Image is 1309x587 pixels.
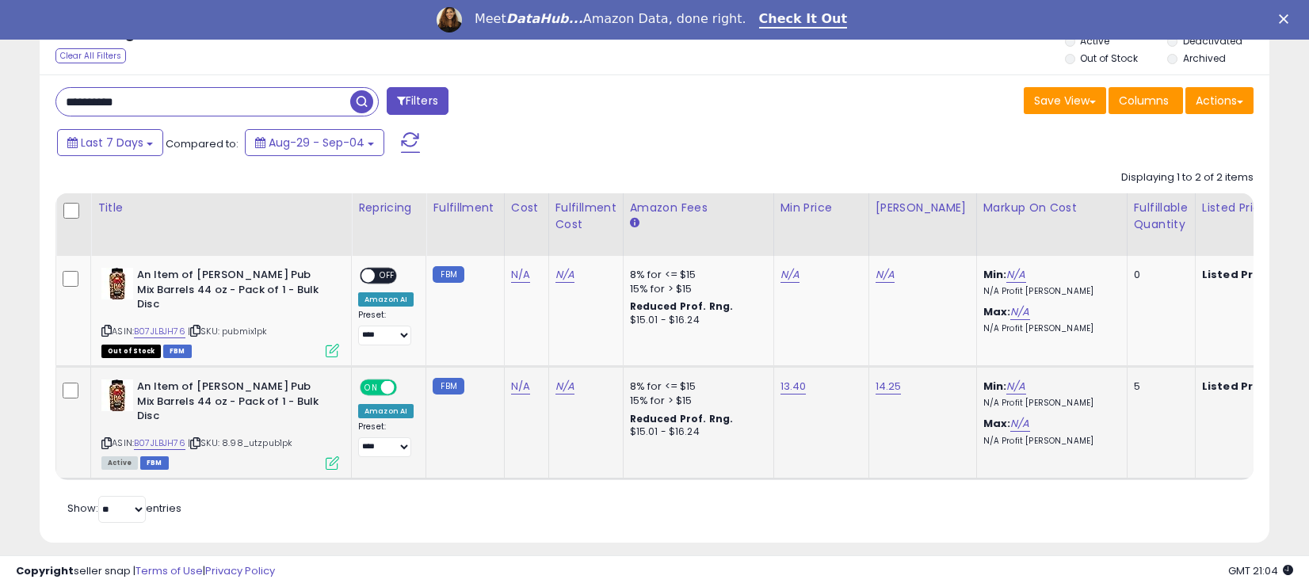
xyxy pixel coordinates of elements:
[137,268,330,316] b: An Item of [PERSON_NAME] Pub Mix Barrels 44 oz - Pack of 1 - Bulk Disc
[630,394,761,408] div: 15% for > $15
[983,286,1115,297] p: N/A Profit [PERSON_NAME]
[16,563,74,578] strong: Copyright
[1279,14,1295,24] div: Close
[983,200,1120,216] div: Markup on Cost
[630,282,761,296] div: 15% for > $15
[188,436,293,449] span: | SKU: 8.98_utzpub1pk
[876,267,895,283] a: N/A
[67,501,181,516] span: Show: entries
[555,200,616,233] div: Fulfillment Cost
[1134,200,1189,233] div: Fulfillable Quantity
[358,310,414,345] div: Preset:
[1202,267,1274,282] b: Listed Price:
[1109,87,1183,114] button: Columns
[134,436,185,450] a: B07JLBJH76
[245,129,384,156] button: Aug-29 - Sep-04
[511,200,542,216] div: Cost
[1080,34,1109,48] label: Active
[983,323,1115,334] p: N/A Profit [PERSON_NAME]
[983,379,1007,394] b: Min:
[630,379,761,394] div: 8% for <= $15
[630,314,761,327] div: $15.01 - $16.24
[780,200,862,216] div: Min Price
[437,7,462,32] img: Profile image for Georgie
[137,379,330,428] b: An Item of [PERSON_NAME] Pub Mix Barrels 44 oz - Pack of 1 - Bulk Disc
[630,268,761,282] div: 8% for <= $15
[983,416,1011,431] b: Max:
[1006,267,1025,283] a: N/A
[1183,51,1226,65] label: Archived
[876,200,970,216] div: [PERSON_NAME]
[16,564,275,579] div: seller snap | |
[387,87,448,115] button: Filters
[976,193,1127,256] th: The percentage added to the cost of goods (COGS) that forms the calculator for Min & Max prices.
[395,381,420,395] span: OFF
[630,425,761,439] div: $15.01 - $16.24
[134,325,185,338] a: B07JLBJH76
[205,563,275,578] a: Privacy Policy
[166,136,239,151] span: Compared to:
[358,200,419,216] div: Repricing
[101,379,133,411] img: 41YiMjidsIL._SL40_.jpg
[511,379,530,395] a: N/A
[101,456,138,470] span: All listings currently available for purchase on Amazon
[630,200,767,216] div: Amazon Fees
[361,381,381,395] span: ON
[81,135,143,151] span: Last 7 Days
[188,325,268,337] span: | SKU: pubmix1pk
[555,267,574,283] a: N/A
[630,216,639,231] small: Amazon Fees.
[101,379,339,467] div: ASIN:
[358,421,414,457] div: Preset:
[1080,51,1138,65] label: Out of Stock
[1006,379,1025,395] a: N/A
[101,268,339,356] div: ASIN:
[101,345,161,358] span: All listings that are currently out of stock and unavailable for purchase on Amazon
[358,292,414,307] div: Amazon AI
[1024,87,1106,114] button: Save View
[433,200,497,216] div: Fulfillment
[1183,34,1242,48] label: Deactivated
[511,267,530,283] a: N/A
[1134,268,1183,282] div: 0
[57,129,163,156] button: Last 7 Days
[358,404,414,418] div: Amazon AI
[433,378,464,395] small: FBM
[1185,87,1254,114] button: Actions
[1119,93,1169,109] span: Columns
[1010,304,1029,320] a: N/A
[1010,416,1029,432] a: N/A
[630,299,734,313] b: Reduced Prof. Rng.
[1228,563,1293,578] span: 2025-09-12 21:04 GMT
[555,379,574,395] a: N/A
[433,266,464,283] small: FBM
[630,412,734,425] b: Reduced Prof. Rng.
[780,267,800,283] a: N/A
[140,456,169,470] span: FBM
[1121,170,1254,185] div: Displaying 1 to 2 of 2 items
[97,200,345,216] div: Title
[759,11,848,29] a: Check It Out
[163,345,192,358] span: FBM
[269,135,364,151] span: Aug-29 - Sep-04
[1202,379,1274,394] b: Listed Price:
[983,398,1115,409] p: N/A Profit [PERSON_NAME]
[983,304,1011,319] b: Max:
[1134,379,1183,394] div: 5
[780,379,807,395] a: 13.40
[983,436,1115,447] p: N/A Profit [PERSON_NAME]
[475,11,746,27] div: Meet Amazon Data, done right.
[101,268,133,299] img: 41YiMjidsIL._SL40_.jpg
[375,269,400,283] span: OFF
[55,48,126,63] div: Clear All Filters
[506,11,583,26] i: DataHub...
[135,563,203,578] a: Terms of Use
[876,379,902,395] a: 14.25
[983,267,1007,282] b: Min:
